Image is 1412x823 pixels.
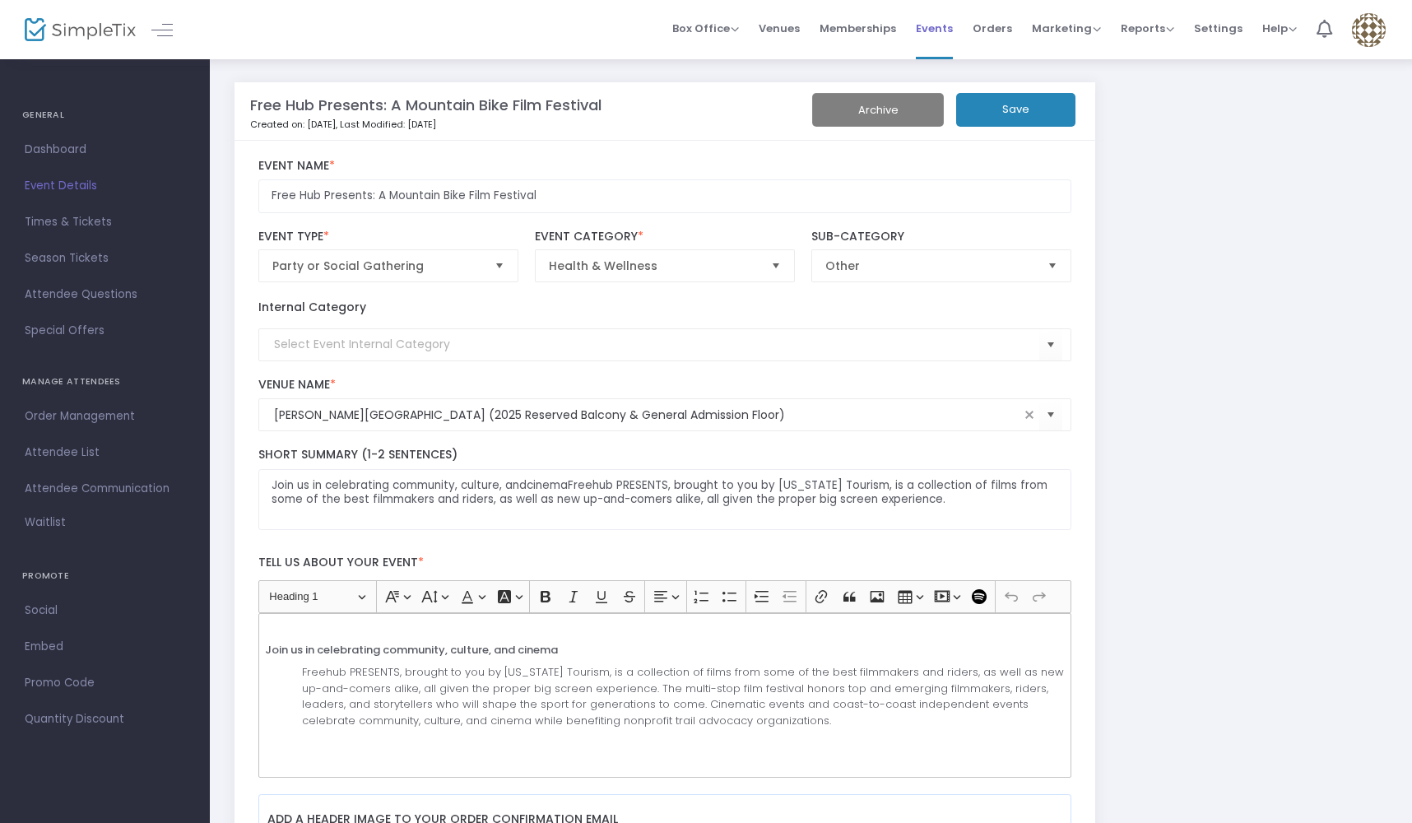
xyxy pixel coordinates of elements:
[956,93,1075,127] button: Save
[25,284,185,305] span: Attendee Questions
[825,258,1035,274] span: Other
[258,580,1072,613] div: Editor toolbar
[1194,7,1242,49] span: Settings
[1039,398,1062,432] button: Select
[250,94,601,116] m-panel-title: Free Hub Presents: A Mountain Bike Film Festival
[258,378,1072,393] label: Venue Name
[258,179,1072,213] input: Enter Event Name
[250,118,803,132] p: Created on: [DATE]
[25,600,185,621] span: Social
[258,299,366,316] label: Internal Category
[22,365,188,398] h4: MANAGE ATTENDEES
[25,709,185,730] span: Quantity Discount
[25,514,66,531] span: Waitlist
[25,478,185,500] span: Attendee Communication
[1039,328,1062,361] button: Select
[25,175,185,197] span: Event Details
[274,336,1040,353] input: Select Event Internal Category
[250,546,1080,580] label: Tell us about your event
[25,212,185,233] span: Times & Tickets
[973,7,1012,49] span: Orders
[916,7,953,49] span: Events
[258,446,458,463] span: Short Summary (1-2 Sentences)
[258,230,519,244] label: Event Type
[258,613,1072,778] div: Rich Text Editor, main
[262,584,373,610] button: Heading 1
[336,118,436,131] span: , Last Modified: [DATE]
[1121,21,1174,36] span: Reports
[25,320,185,342] span: Special Offers
[672,21,739,36] span: Box Office
[25,248,185,269] span: Season Tickets
[25,672,185,694] span: Promo Code
[269,587,355,607] span: Heading 1
[549,258,759,274] span: Health & Wellness
[258,159,1072,174] label: Event Name
[759,7,800,49] span: Venues
[25,636,185,658] span: Embed
[1041,250,1064,281] button: Select
[302,664,1064,728] p: Freehub PRESENTS, brought to you by [US_STATE] Tourism, is a collection of films from some of the...
[272,258,482,274] span: Party or Social Gathering
[811,230,1072,244] label: Sub-Category
[25,139,185,160] span: Dashboard
[764,250,787,281] button: Select
[25,406,185,427] span: Order Management
[1020,405,1039,425] span: clear
[812,93,944,127] button: Archive
[1032,21,1101,36] span: Marketing
[22,560,188,593] h4: PROMOTE
[488,250,511,281] button: Select
[22,99,188,132] h4: GENERAL
[25,442,185,463] span: Attendee List
[1262,21,1297,36] span: Help
[535,230,796,244] label: Event Category
[265,642,558,658] span: Join us in celebrating community, culture, and cinema
[820,7,896,49] span: Memberships
[274,407,1020,424] input: Select Venue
